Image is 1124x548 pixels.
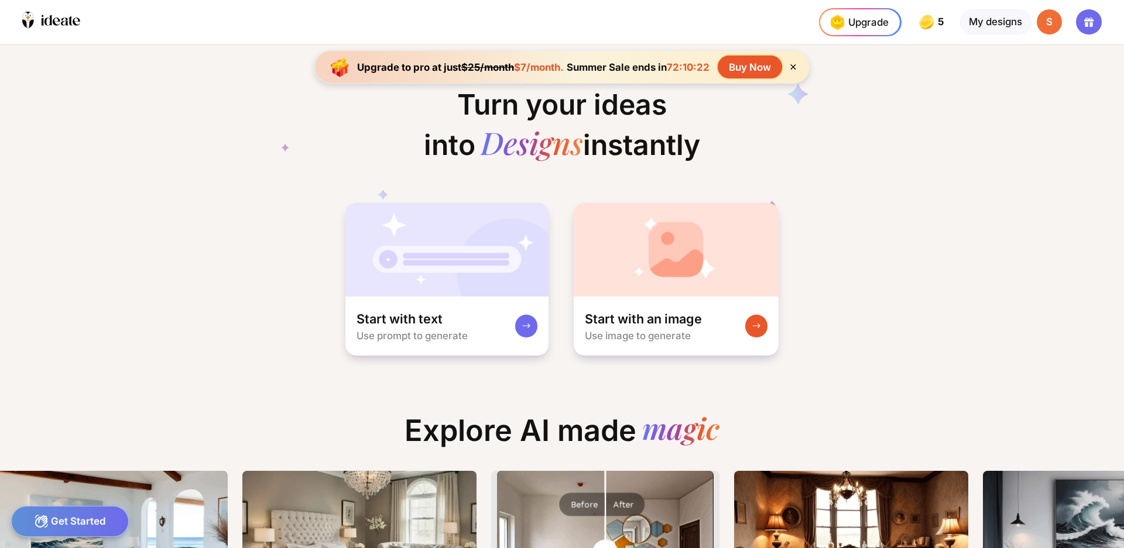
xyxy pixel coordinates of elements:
span: $25/month [461,61,514,73]
img: upgrade-nav-btn-icon.gif [826,11,848,33]
span: 5 [938,16,946,27]
span: $7/month. [514,61,564,73]
div: Use prompt to generate [357,330,468,342]
div: Summer Sale ends in [564,61,712,73]
div: magic [642,413,719,448]
div: Start with text [357,311,443,328]
div: Explore AI made [393,413,731,459]
div: Upgrade [826,11,889,33]
div: Get Started [11,506,129,537]
div: Buy Now [718,56,782,78]
div: S [1037,9,1062,35]
span: 72:10:22 [667,61,710,73]
img: startWithTextCardBg.jpg [345,203,549,297]
div: Upgrade to pro at just [357,61,564,73]
img: upgrade-banner-new-year-icon.gif [326,53,354,81]
div: Start with an image [585,311,702,328]
div: Use image to generate [585,330,691,342]
img: startWithImageCardBg.jpg [574,203,779,297]
div: My designs [960,9,1032,35]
